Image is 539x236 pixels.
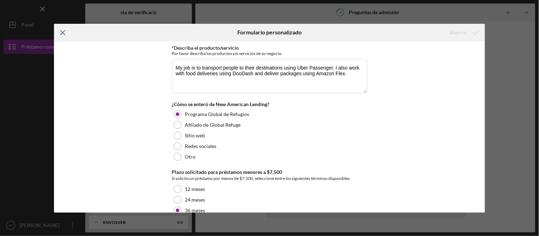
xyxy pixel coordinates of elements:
font: 12 meses [185,186,205,192]
font: Ahorrar [449,29,467,35]
button: Ahorrar [442,26,485,40]
font: Formulario personalizado [237,29,302,35]
textarea: My job is to transport people to their destinations using Uber Passenger. I also work with food d... [172,59,367,93]
font: Plazo solicitado para préstamos menores a $7,500 [172,169,282,175]
font: Afiliado de Global Refuge [185,122,241,128]
font: Sitio web [185,132,205,138]
font: Programa Global de Refugios [185,111,249,117]
font: 24 meses [185,197,205,203]
font: Otro [185,154,196,160]
font: Redes sociales [185,143,217,149]
font: *Describa el producto/servicio [172,45,239,51]
font: Si solicita un préstamo por menos de $7,500, seleccione entre los siguientes términos disponibles. [172,176,351,181]
font: ¿Cómo se enteró de New American Lending? [172,101,270,107]
font: Por favor describa los productos y/o servicios de su negocio. [172,51,283,56]
font: 36 meses [185,207,205,213]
